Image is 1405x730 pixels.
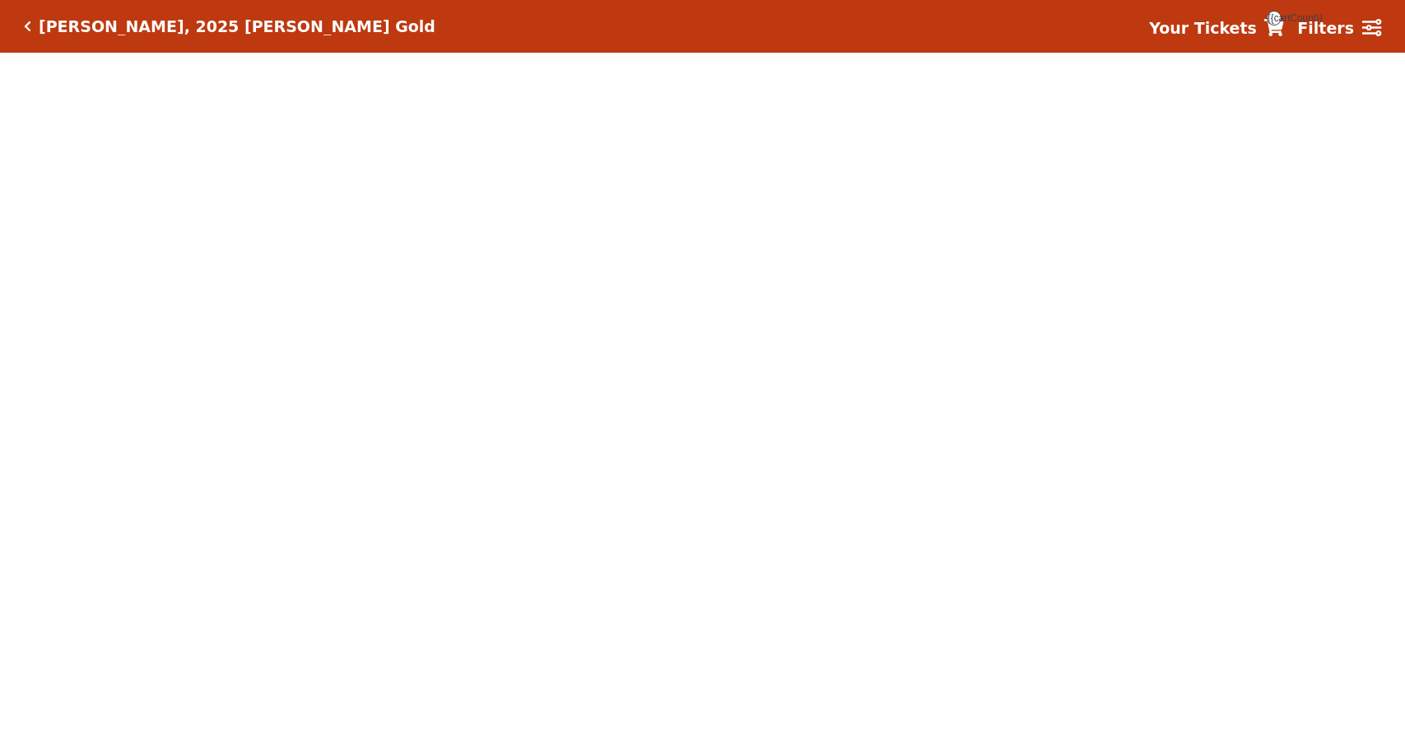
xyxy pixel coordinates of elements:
strong: Your Tickets [1149,19,1257,37]
h5: [PERSON_NAME], 2025 [PERSON_NAME] Gold [39,17,435,36]
span: {{cartCount}} [1267,11,1282,26]
a: Your Tickets {{cartCount}} [1149,16,1284,40]
strong: Filters [1297,19,1354,37]
a: Filters [1297,16,1381,40]
a: Click here to go back to filters [24,21,31,32]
